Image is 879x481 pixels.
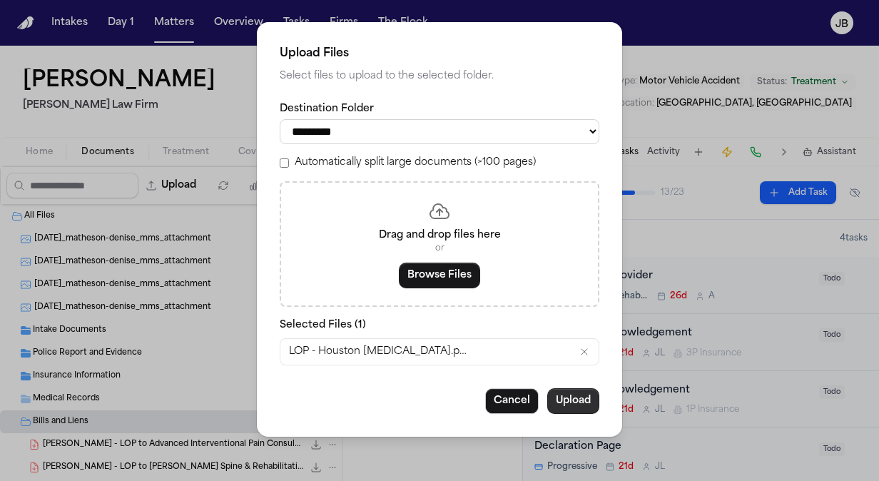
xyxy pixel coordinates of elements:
button: Upload [547,388,599,414]
span: LOP - Houston [MEDICAL_DATA].pdf [289,345,467,359]
p: Selected Files ( 1 ) [280,318,599,333]
h2: Upload Files [280,45,599,62]
label: Automatically split large documents (>100 pages) [295,156,536,170]
label: Destination Folder [280,102,599,116]
p: Select files to upload to the selected folder. [280,68,599,85]
button: Browse Files [399,263,480,288]
p: Drag and drop files here [298,228,581,243]
button: Remove LOP - Houston MRI.pdf [579,346,590,358]
p: or [298,243,581,254]
button: Cancel [485,388,539,414]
